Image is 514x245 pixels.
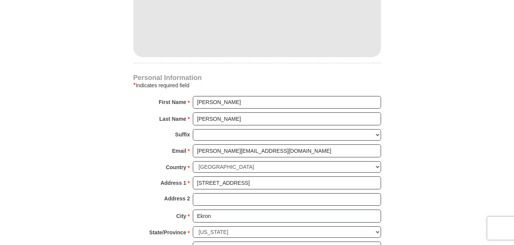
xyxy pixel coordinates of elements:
[133,81,381,90] div: Indicates required field
[164,193,190,204] strong: Address 2
[159,114,186,124] strong: Last Name
[166,162,186,173] strong: Country
[172,146,186,156] strong: Email
[159,97,186,107] strong: First Name
[149,227,186,238] strong: State/Province
[176,211,186,221] strong: City
[133,75,381,81] h4: Personal Information
[160,178,186,188] strong: Address 1
[175,129,190,140] strong: Suffix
